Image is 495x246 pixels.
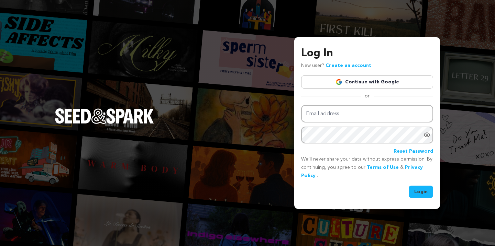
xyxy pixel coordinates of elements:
[301,45,433,62] h3: Log In
[55,108,154,124] img: Seed&Spark Logo
[367,165,399,170] a: Terms of Use
[301,155,433,180] p: We’ll never share your data without express permission. By continuing, you agree to our & .
[301,62,371,70] p: New user?
[423,131,430,138] a: Show password as plain text. Warning: this will display your password on the screen.
[409,186,433,198] button: Login
[301,165,423,178] a: Privacy Policy
[361,93,374,99] span: or
[335,79,342,85] img: Google logo
[301,75,433,89] a: Continue with Google
[326,63,371,68] a: Create an account
[394,148,433,156] a: Reset Password
[301,105,433,122] input: Email address
[55,108,154,137] a: Seed&Spark Homepage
